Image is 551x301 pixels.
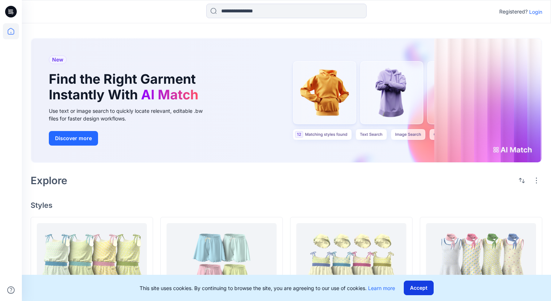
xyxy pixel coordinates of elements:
[49,107,213,122] div: Use text or image search to quickly locate relevant, editable .bw files for faster design workflows.
[140,284,395,292] p: This site uses cookies. By continuing to browse the site, you are agreeing to our use of cookies.
[141,87,198,103] span: AI Match
[49,71,202,103] h1: Find the Right Garment Instantly With
[49,131,98,146] button: Discover more
[529,8,542,16] p: Login
[404,281,434,295] button: Accept
[31,201,542,210] h4: Styles
[368,285,395,291] a: Learn more
[31,175,67,186] h2: Explore
[499,7,528,16] p: Registered?
[52,55,63,64] span: New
